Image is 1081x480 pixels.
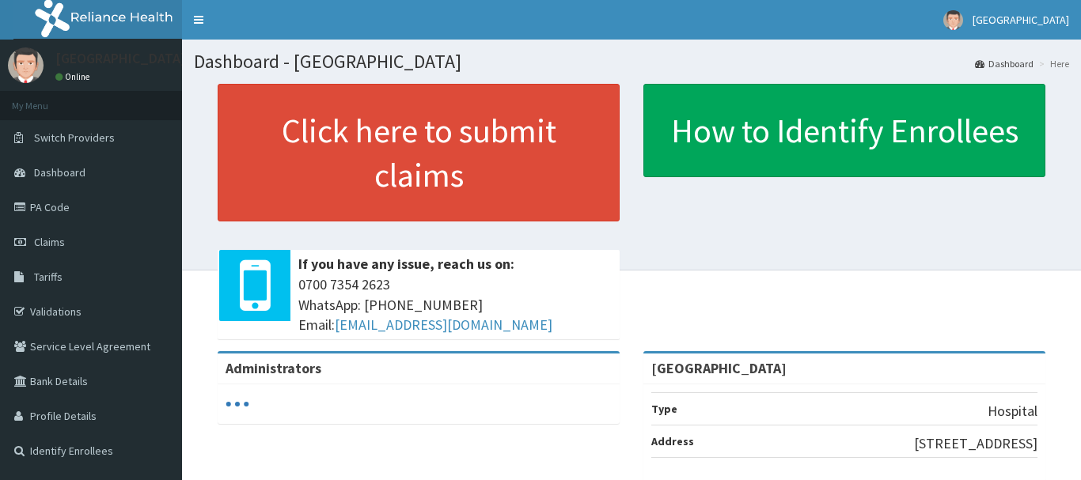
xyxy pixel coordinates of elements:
a: Online [55,71,93,82]
strong: [GEOGRAPHIC_DATA] [651,359,787,377]
span: [GEOGRAPHIC_DATA] [973,13,1069,27]
li: Here [1035,57,1069,70]
span: Claims [34,235,65,249]
p: [GEOGRAPHIC_DATA] [55,51,186,66]
span: Dashboard [34,165,85,180]
img: User Image [8,47,44,83]
b: Address [651,434,694,448]
span: Tariffs [34,270,63,284]
span: 0700 7354 2623 WhatsApp: [PHONE_NUMBER] Email: [298,274,612,335]
a: Click here to submit claims [218,84,620,221]
a: Dashboard [975,57,1034,70]
a: [EMAIL_ADDRESS][DOMAIN_NAME] [335,316,552,334]
span: Switch Providers [34,130,115,145]
svg: audio-loading [226,392,249,416]
b: Administrators [226,359,321,377]
b: If you have any issue, reach us on: [298,255,514,273]
img: User Image [943,10,963,30]
b: Type [651,402,677,416]
h1: Dashboard - [GEOGRAPHIC_DATA] [194,51,1069,72]
p: Hospital [988,401,1037,421]
p: [STREET_ADDRESS] [914,433,1037,454]
a: How to Identify Enrollees [643,84,1045,177]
